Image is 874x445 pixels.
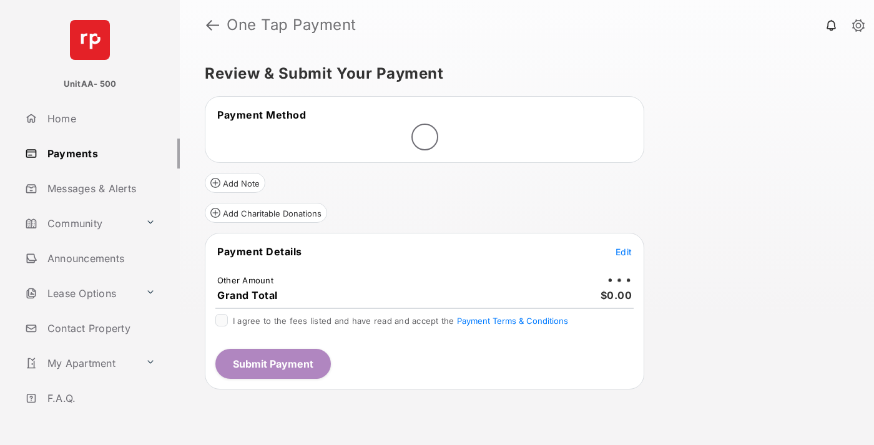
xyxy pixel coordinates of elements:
[20,104,180,134] a: Home
[217,109,306,121] span: Payment Method
[20,243,180,273] a: Announcements
[20,348,140,378] a: My Apartment
[457,316,568,326] button: I agree to the fees listed and have read and accept the
[20,278,140,308] a: Lease Options
[205,173,265,193] button: Add Note
[616,245,632,258] button: Edit
[205,66,839,81] h5: Review & Submit Your Payment
[601,289,632,301] span: $0.00
[233,316,568,326] span: I agree to the fees listed and have read and accept the
[20,139,180,169] a: Payments
[64,78,117,90] p: UnitAA- 500
[20,313,180,343] a: Contact Property
[20,383,180,413] a: F.A.Q.
[227,17,356,32] strong: One Tap Payment
[205,203,327,223] button: Add Charitable Donations
[20,174,180,203] a: Messages & Alerts
[215,349,331,379] button: Submit Payment
[217,289,278,301] span: Grand Total
[217,245,302,258] span: Payment Details
[70,20,110,60] img: svg+xml;base64,PHN2ZyB4bWxucz0iaHR0cDovL3d3dy53My5vcmcvMjAwMC9zdmciIHdpZHRoPSI2NCIgaGVpZ2h0PSI2NC...
[20,208,140,238] a: Community
[217,275,274,286] td: Other Amount
[616,247,632,257] span: Edit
